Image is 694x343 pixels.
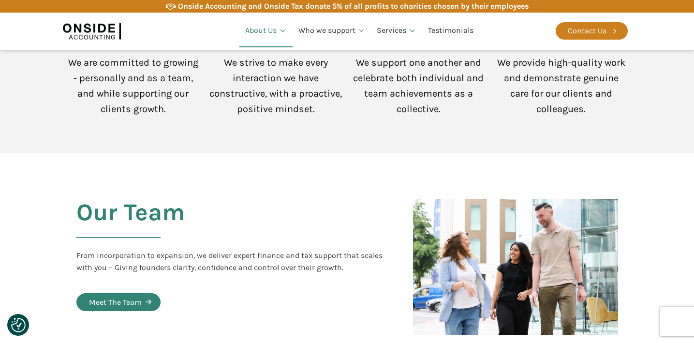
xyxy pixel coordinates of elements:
[76,249,394,274] div: From incorporation to expansion, we deliver expert finance and tax support that scales with you –...
[371,14,422,47] a: Services
[76,199,185,249] h2: Our Team
[422,14,479,47] a: Testimonials
[209,55,342,117] div: We strive to make every interaction we have constructive, with a proactive, positive mindset.
[11,318,26,332] img: Revisit consent button
[495,55,628,117] div: We provide high-quality work and demonstrate genuine care for our clients and colleagues.
[67,55,200,117] div: We are committed to growing - personally and as a team, and while supporting our clients growth.
[89,296,142,309] div: Meet The Team
[239,14,293,47] a: About Us
[568,25,606,37] div: Contact Us
[352,55,485,117] div: We support one another and celebrate both individual and team achievements as a collective.
[293,14,371,47] a: Who we support
[76,293,161,312] a: Meet The Team
[556,22,628,40] a: Contact Us
[11,318,26,332] button: Consent Preferences
[63,20,121,42] img: Onside Accounting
